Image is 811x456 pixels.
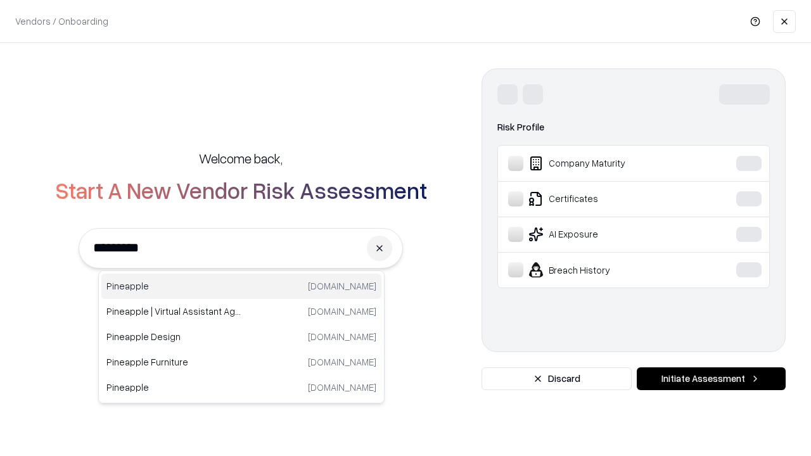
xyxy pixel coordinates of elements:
[106,355,241,369] p: Pineapple Furniture
[106,305,241,318] p: Pineapple | Virtual Assistant Agency
[106,381,241,394] p: Pineapple
[308,305,376,318] p: [DOMAIN_NAME]
[106,330,241,343] p: Pineapple Design
[308,279,376,293] p: [DOMAIN_NAME]
[508,156,698,171] div: Company Maturity
[106,279,241,293] p: Pineapple
[508,262,698,277] div: Breach History
[482,367,632,390] button: Discard
[55,177,427,203] h2: Start A New Vendor Risk Assessment
[508,227,698,242] div: AI Exposure
[15,15,108,28] p: Vendors / Onboarding
[98,270,385,403] div: Suggestions
[308,330,376,343] p: [DOMAIN_NAME]
[308,381,376,394] p: [DOMAIN_NAME]
[199,149,283,167] h5: Welcome back,
[497,120,770,135] div: Risk Profile
[308,355,376,369] p: [DOMAIN_NAME]
[637,367,786,390] button: Initiate Assessment
[508,191,698,206] div: Certificates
